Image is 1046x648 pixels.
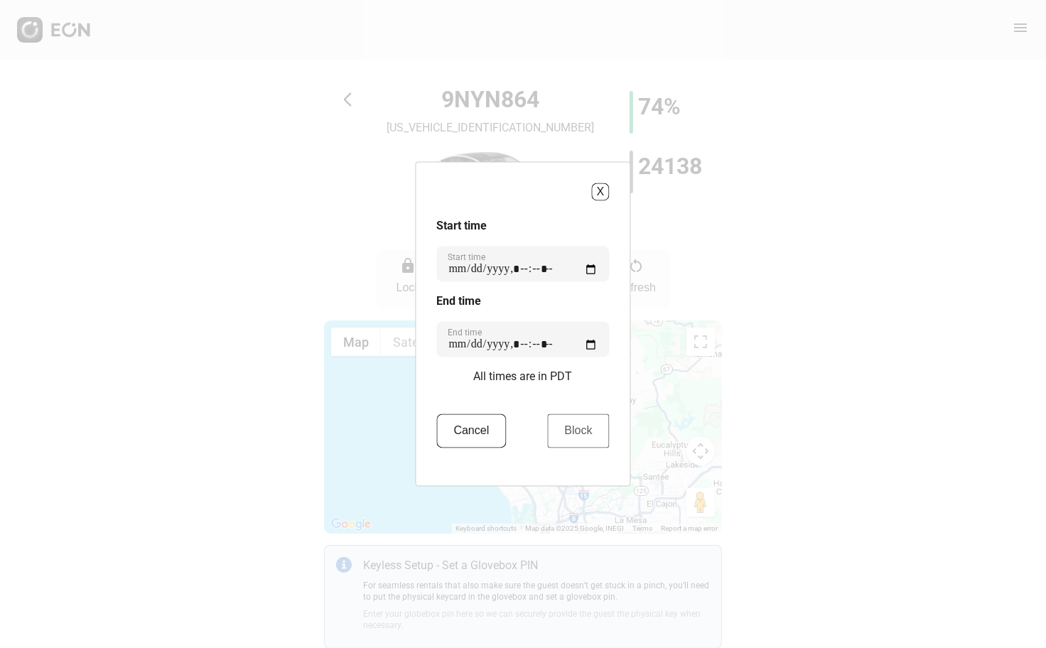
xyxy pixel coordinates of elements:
h3: End time [437,293,610,310]
button: X [592,183,610,201]
p: All times are in PDT [474,369,573,386]
h3: Start time [437,218,610,235]
label: End time [448,328,482,339]
label: Start time [448,252,486,264]
button: Cancel [437,414,507,448]
button: Block [547,414,609,448]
